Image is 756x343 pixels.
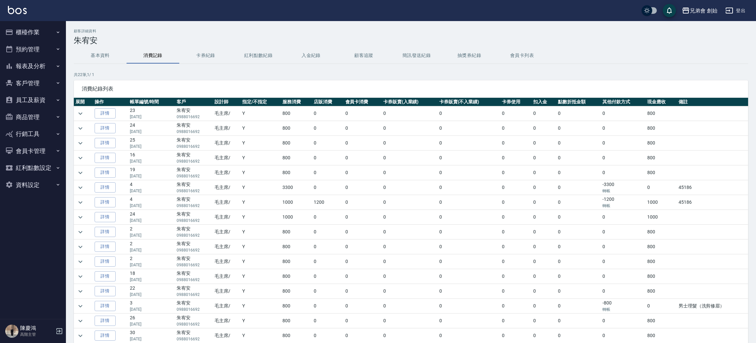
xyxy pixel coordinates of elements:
td: 0 [500,269,532,284]
p: 0988016692 [177,144,211,149]
th: 指定/不指定 [241,98,281,106]
td: 毛主席 / [213,136,241,150]
td: 0 [532,121,556,136]
a: 詳情 [95,153,116,163]
td: 2 [128,225,175,239]
p: [DATE] [130,277,174,283]
td: 0 [532,269,556,284]
td: 0 [556,151,601,165]
td: 0 [500,106,532,121]
td: 朱宥安 [175,254,213,269]
td: 0 [312,225,343,239]
h5: 陳慶鴻 [20,325,54,331]
td: 朱宥安 [175,121,213,136]
td: 2 [128,240,175,254]
td: 朱宥安 [175,166,213,180]
td: 0 [382,269,438,284]
button: 客戶管理 [3,75,63,92]
td: 毛主席 / [213,121,241,136]
td: Y [241,180,281,195]
td: 0 [344,210,382,224]
td: 毛主席 / [213,180,241,195]
p: [DATE] [130,158,174,164]
td: 朱宥安 [175,299,213,313]
td: Y [241,284,281,299]
h2: 顧客詳細資料 [74,29,748,33]
td: 0 [438,225,500,239]
td: 0 [344,299,382,313]
th: 客戶 [175,98,213,106]
td: 0 [344,106,382,121]
p: [DATE] [130,129,174,135]
td: 4 [128,180,175,195]
button: expand row [75,331,85,341]
td: 800 [281,225,312,239]
button: expand row [75,272,85,281]
p: [DATE] [130,218,174,224]
td: 0 [500,166,532,180]
a: 詳情 [95,212,116,222]
td: 0 [344,225,382,239]
img: Person [5,325,18,338]
td: 0 [382,210,438,224]
p: 轉帳 [602,188,644,194]
td: 0 [312,180,343,195]
td: 800 [281,121,312,136]
td: 0 [646,180,677,195]
td: 0 [556,106,601,121]
td: 0 [556,210,601,224]
span: 消費紀錄列表 [82,86,740,92]
td: 1000 [646,195,677,210]
td: Y [241,136,281,150]
td: 0 [382,284,438,299]
td: 0 [601,166,645,180]
button: 會員卡列表 [496,48,548,64]
td: 朱宥安 [175,210,213,224]
button: expand row [75,138,85,148]
td: 0 [532,151,556,165]
p: [DATE] [130,144,174,149]
a: 詳情 [95,316,116,326]
td: 800 [646,284,677,299]
button: 入金紀錄 [285,48,337,64]
td: 0 [344,269,382,284]
td: 0 [312,166,343,180]
td: Y [241,106,281,121]
td: 0 [601,121,645,136]
td: 0 [556,121,601,136]
button: expand row [75,168,85,178]
th: 店販消費 [312,98,343,106]
td: 毛主席 / [213,254,241,269]
td: 0 [312,269,343,284]
a: 詳情 [95,330,116,341]
p: 0988016692 [177,232,211,238]
td: 毛主席 / [213,195,241,210]
button: 資料設定 [3,176,63,194]
p: 0988016692 [177,173,211,179]
td: 0 [500,284,532,299]
a: 詳情 [95,242,116,252]
td: 0 [601,210,645,224]
button: expand row [75,227,85,237]
td: 0 [500,240,532,254]
td: 0 [438,284,500,299]
td: 0 [344,195,382,210]
button: 員工及薪資 [3,92,63,109]
td: 0 [438,106,500,121]
td: 0 [601,225,645,239]
td: 0 [382,121,438,136]
button: 顧客追蹤 [337,48,390,64]
td: 0 [500,180,532,195]
td: 毛主席 / [213,269,241,284]
td: 0 [556,240,601,254]
th: 服務消費 [281,98,312,106]
td: 0 [382,180,438,195]
th: 現金應收 [646,98,677,106]
img: Logo [8,6,27,14]
td: Y [241,254,281,269]
td: 0 [344,136,382,150]
button: 行銷工具 [3,125,63,143]
td: 0 [382,240,438,254]
td: 0 [532,180,556,195]
td: 0 [438,180,500,195]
